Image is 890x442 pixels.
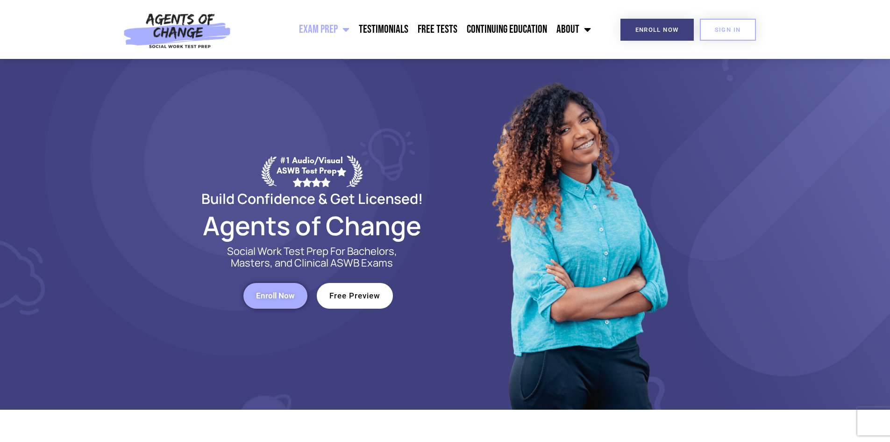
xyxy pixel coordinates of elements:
[700,19,756,41] a: SIGN IN
[317,283,393,309] a: Free Preview
[179,192,445,205] h2: Build Confidence & Get Licensed!
[620,19,694,41] a: Enroll Now
[277,155,347,187] div: #1 Audio/Visual ASWB Test Prep
[635,27,679,33] span: Enroll Now
[243,283,307,309] a: Enroll Now
[552,18,596,41] a: About
[179,215,445,236] h2: Agents of Change
[354,18,413,41] a: Testimonials
[329,292,380,300] span: Free Preview
[413,18,462,41] a: Free Tests
[216,246,408,269] p: Social Work Test Prep For Bachelors, Masters, and Clinical ASWB Exams
[715,27,741,33] span: SIGN IN
[462,18,552,41] a: Continuing Education
[236,18,596,41] nav: Menu
[485,59,672,410] img: Website Image 1 (1)
[294,18,354,41] a: Exam Prep
[256,292,295,300] span: Enroll Now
